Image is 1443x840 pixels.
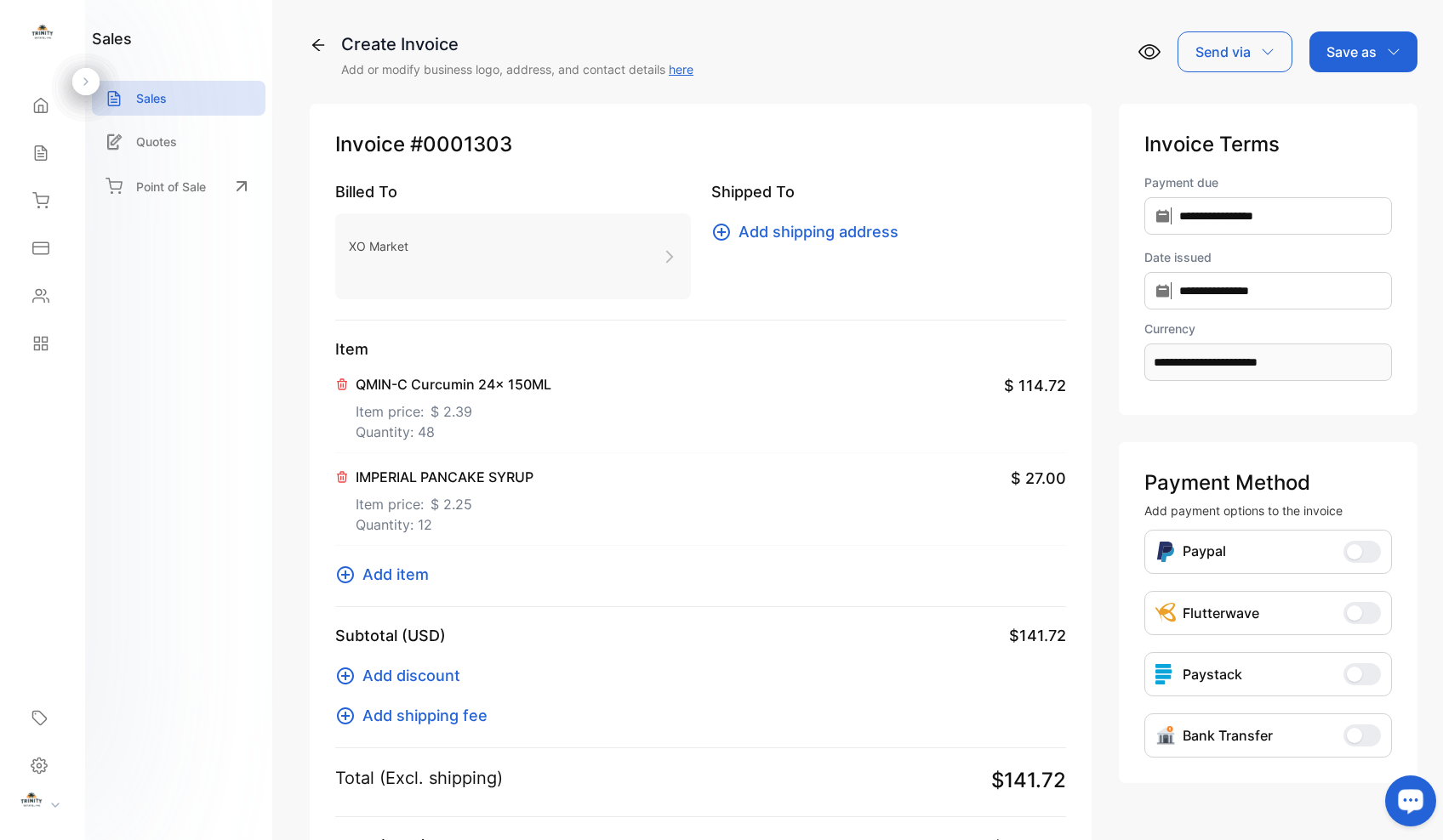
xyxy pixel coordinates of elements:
p: Quotes [136,133,177,150]
p: Invoice [335,129,1066,160]
button: Send via [1178,31,1292,72]
span: $141.72 [991,765,1066,796]
img: logo [30,22,55,48]
a: Sales [92,81,265,116]
p: IMPERIAL PANCAKE SYRUP [356,467,533,487]
button: Save as [1309,31,1417,72]
label: Payment due [1144,173,1392,191]
img: icon [1155,664,1176,684]
p: Save as [1326,42,1377,62]
span: Add shipping address [739,220,898,243]
p: XO Market [349,234,408,258]
p: Invoice Terms [1144,129,1392,160]
a: Point of Sale [92,167,265,205]
p: Subtotal (USD) [335,624,446,647]
span: $ 114.72 [1004,374,1066,397]
p: Billed To [335,180,691,203]
div: Create Invoice [341,31,693,57]
p: Item price: [356,394,551,422]
img: Icon [1155,603,1176,623]
span: $141.72 [1009,624,1066,647]
p: Payment Method [1144,468,1392,498]
p: Point of Sale [136,178,206,196]
span: Add shipping fee [362,704,488,727]
span: Add discount [362,664,460,687]
iframe: LiveChat chat widget [1372,769,1443,840]
span: $ 2.39 [431,401,472,422]
p: Paypal [1183,541,1226,563]
p: Add payment options to the invoice [1144,502,1392,519]
span: $ 2.25 [431,494,472,514]
p: Item [335,338,1066,360]
button: Add discount [335,664,471,687]
button: Add shipping fee [335,704,498,727]
p: Quantity: 48 [356,422,551,442]
img: profile [19,790,44,815]
label: Date issued [1144,248,1392,266]
p: Send via [1195,42,1251,62]
img: Icon [1155,541,1176,563]
label: Currency [1144,320,1392,338]
p: QMIN-C Curcumin 24x 150ML [356,374,551,394]
p: Item price: [356,487,533,514]
p: Total (Excl. shipping) [335,765,503,791]
span: #0001303 [410,129,512,160]
img: Icon [1155,725,1176,746]
p: Quantity: 12 [356,514,533,535]
button: Add shipping address [711,220,909,243]
p: Add or modify business logo, address, and contact details [341,60,693,78]
p: Paystack [1183,664,1242,684]
p: Shipped To [711,180,1067,203]
p: Flutterwave [1183,603,1259,623]
p: Bank Transfer [1183,725,1273,746]
span: Add item [362,563,429,586]
p: Sales [136,89,167,107]
h1: sales [92,27,132,50]
a: Quotes [92,124,265,159]
span: $ 27.00 [1011,467,1066,490]
a: here [669,62,693,77]
button: Add item [335,563,439,586]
